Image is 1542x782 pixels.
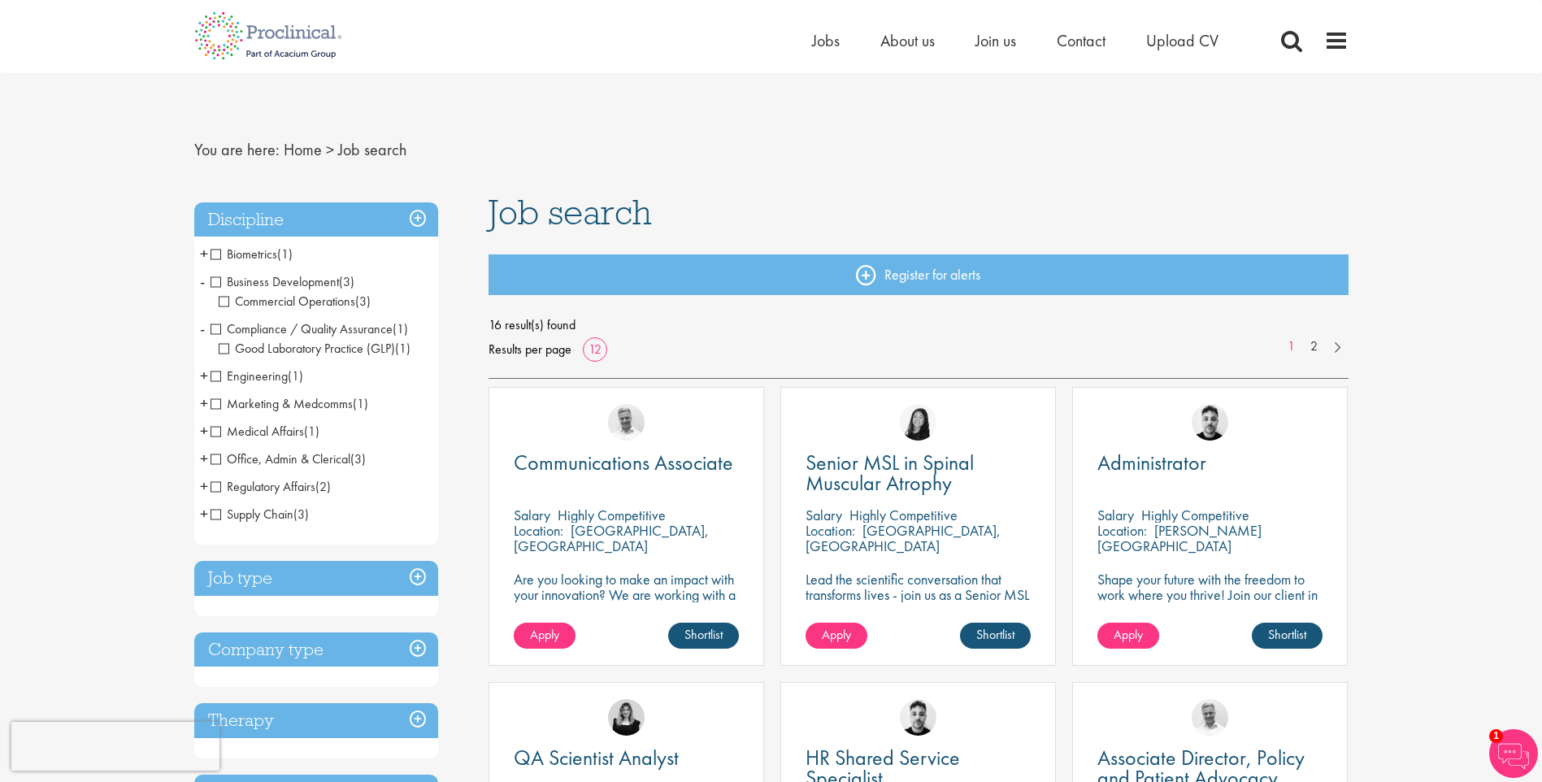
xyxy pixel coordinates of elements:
p: [GEOGRAPHIC_DATA], [GEOGRAPHIC_DATA] [806,521,1001,555]
a: Communications Associate [514,453,739,473]
a: 2 [1302,337,1326,356]
span: Commercial Operations [219,293,371,310]
span: Biometrics [211,245,293,263]
span: (1) [395,340,410,357]
span: Location: [1097,521,1147,540]
span: + [200,391,208,415]
span: Biometrics [211,245,277,263]
a: Apply [514,623,576,649]
p: Highly Competitive [849,506,958,524]
span: (3) [355,293,371,310]
span: (3) [350,450,366,467]
a: Contact [1057,30,1105,51]
span: Business Development [211,273,354,290]
span: Compliance / Quality Assurance [211,320,408,337]
span: QA Scientist Analyst [514,744,679,771]
span: - [200,316,205,341]
span: Administrator [1097,449,1206,476]
a: Apply [806,623,867,649]
img: Dean Fisher [1192,404,1228,441]
span: (1) [288,367,303,384]
p: Highly Competitive [558,506,666,524]
span: Apply [1114,626,1143,643]
img: Dean Fisher [900,699,936,736]
p: [PERSON_NAME][GEOGRAPHIC_DATA][PERSON_NAME], [GEOGRAPHIC_DATA] [1097,521,1262,586]
span: (1) [304,423,319,440]
span: Commercial Operations [219,293,355,310]
span: Salary [1097,506,1134,524]
span: Supply Chain [211,506,293,523]
a: Upload CV [1146,30,1218,51]
span: Apply [822,626,851,643]
span: Location: [806,521,855,540]
span: + [200,241,208,266]
span: (3) [339,273,354,290]
h3: Therapy [194,703,438,738]
span: Good Laboratory Practice (GLP) [219,340,410,357]
p: Shape your future with the freedom to work where you thrive! Join our client in a hybrid role tha... [1097,571,1323,618]
span: Supply Chain [211,506,309,523]
p: Lead the scientific conversation that transforms lives - join us as a Senior MSL in Spinal Muscul... [806,571,1031,618]
span: + [200,419,208,443]
a: 1 [1279,337,1303,356]
span: Salary [806,506,842,524]
span: Salary [514,506,550,524]
span: (2) [315,478,331,495]
span: 1 [1489,729,1503,743]
span: (1) [353,395,368,412]
span: Location: [514,521,563,540]
h3: Job type [194,561,438,596]
img: Joshua Bye [1192,699,1228,736]
iframe: reCAPTCHA [11,722,219,771]
span: (1) [393,320,408,337]
span: Regulatory Affairs [211,478,331,495]
span: Communications Associate [514,449,733,476]
h3: Discipline [194,202,438,237]
a: About us [880,30,935,51]
span: (1) [277,245,293,263]
span: + [200,363,208,388]
span: - [200,269,205,293]
h3: Company type [194,632,438,667]
span: (3) [293,506,309,523]
img: Joshua Bye [608,404,645,441]
a: Shortlist [960,623,1031,649]
span: Office, Admin & Clerical [211,450,350,467]
span: Office, Admin & Clerical [211,450,366,467]
span: > [326,139,334,160]
img: Molly Colclough [608,699,645,736]
span: Job search [338,139,406,160]
p: Are you looking to make an impact with your innovation? We are working with a well-established ph... [514,571,739,664]
a: 12 [583,341,607,358]
span: Results per page [489,337,571,362]
span: Marketing & Medcomms [211,395,353,412]
a: Apply [1097,623,1159,649]
span: Good Laboratory Practice (GLP) [219,340,395,357]
span: + [200,446,208,471]
span: Medical Affairs [211,423,304,440]
span: + [200,502,208,526]
a: Jobs [812,30,840,51]
span: Job search [489,190,652,234]
p: [GEOGRAPHIC_DATA], [GEOGRAPHIC_DATA] [514,521,709,555]
span: Join us [975,30,1016,51]
span: Business Development [211,273,339,290]
span: Compliance / Quality Assurance [211,320,393,337]
a: Shortlist [668,623,739,649]
a: Numhom Sudsok [900,404,936,441]
span: Apply [530,626,559,643]
a: breadcrumb link [284,139,322,160]
span: Medical Affairs [211,423,319,440]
